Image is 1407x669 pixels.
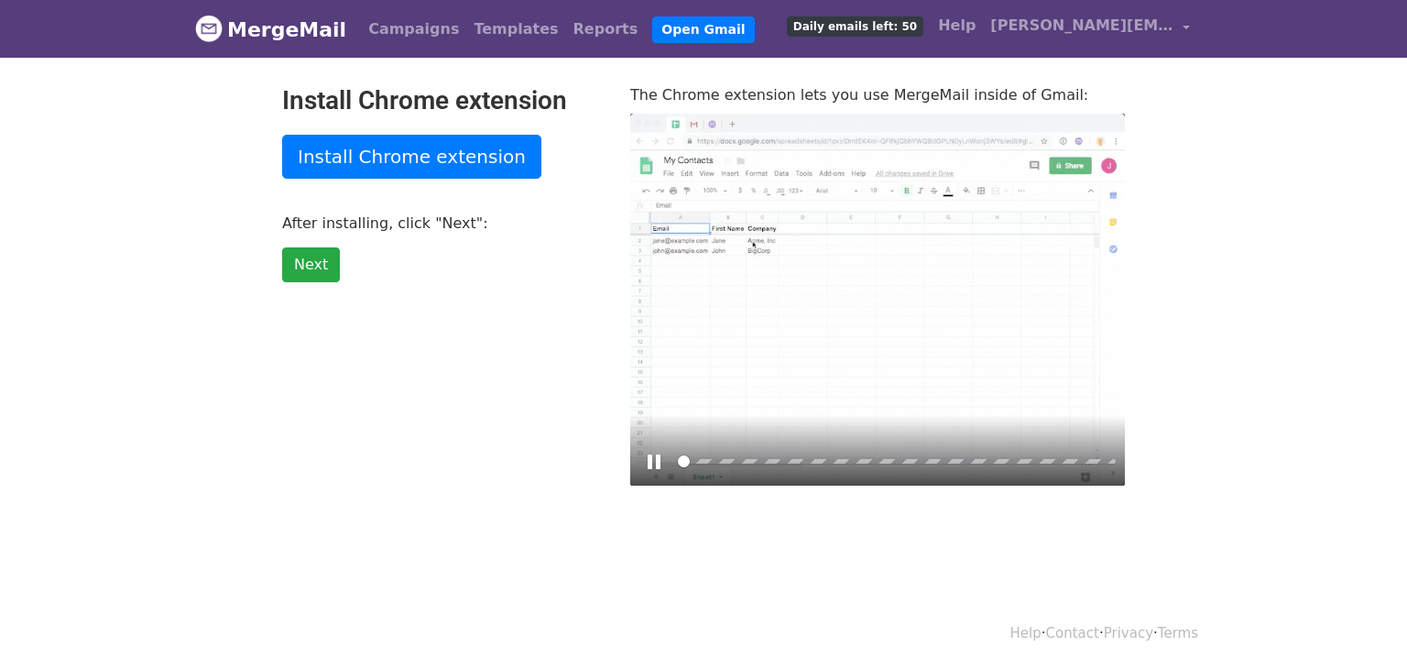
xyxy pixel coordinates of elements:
[652,16,754,43] a: Open Gmail
[780,7,931,44] a: Daily emails left: 50
[1046,625,1099,642] a: Contact
[1104,625,1153,642] a: Privacy
[282,247,340,282] a: Next
[983,7,1197,50] a: [PERSON_NAME][EMAIL_ADDRESS][PERSON_NAME][DOMAIN_NAME]
[1010,625,1042,642] a: Help
[630,85,1125,104] p: The Chrome extension lets you use MergeMail inside of Gmail:
[195,10,346,49] a: MergeMail
[566,11,646,48] a: Reports
[1158,625,1198,642] a: Terms
[990,15,1173,37] span: [PERSON_NAME][EMAIL_ADDRESS][PERSON_NAME][DOMAIN_NAME]
[931,7,983,44] a: Help
[361,11,466,48] a: Campaigns
[639,447,669,477] button: Play
[282,135,541,179] a: Install Chrome extension
[466,11,565,48] a: Templates
[282,214,603,233] p: After installing, click "Next":
[195,15,223,42] img: MergeMail logo
[787,16,923,37] span: Daily emails left: 50
[282,85,603,116] h2: Install Chrome extension
[678,453,1116,470] input: Seek
[1315,581,1407,669] iframe: Chat Widget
